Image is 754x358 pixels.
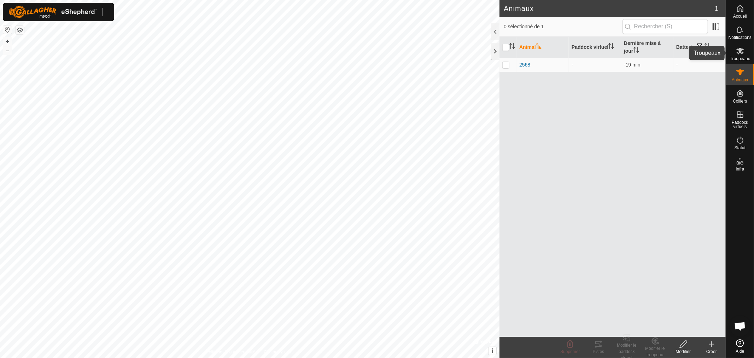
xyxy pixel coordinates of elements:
app-display-virtual-paddock-transition: - [572,62,573,68]
div: Open chat [730,316,751,337]
span: 2568 [519,61,530,69]
span: Animaux [732,78,748,82]
span: Colliers [733,99,747,103]
button: + [3,37,12,46]
span: Paddock virtuels [728,120,752,129]
td: - [673,58,726,72]
th: Batterie [673,37,726,58]
th: Paddock virtuel [569,37,621,58]
span: 1 [715,3,719,14]
span: Supprimer [560,349,580,354]
span: Accueil [733,14,747,18]
span: Aide [736,349,744,353]
button: Réinitialiser la carte [3,25,12,34]
p-sorticon: Activer pour trier [536,44,542,50]
a: Politique de confidentialité [206,349,255,355]
button: – [3,46,12,55]
p-sorticon: Activer pour trier [608,44,614,50]
h2: Animaux [504,4,715,13]
div: Créer [697,348,726,355]
div: Modifier [669,348,697,355]
span: Troupeaux [730,57,750,61]
div: Modifier le troupeau [641,345,669,358]
p-sorticon: Activer pour trier [509,44,515,50]
div: Pistes [584,348,613,355]
th: Animal [516,37,569,58]
a: Aide [726,336,754,356]
span: Notifications [729,35,752,40]
span: 0 sélectionné de 1 [504,23,623,30]
button: i [489,347,496,355]
span: Infra [736,167,744,171]
span: Statut [735,146,746,150]
button: Couches de carte [16,26,24,34]
span: 11 oct. 2025, 16 h 48 [624,62,641,68]
input: Rechercher (S) [623,19,708,34]
a: Contactez-nous [264,349,293,355]
span: i [492,348,493,354]
p-sorticon: Activer pour trier [705,44,710,50]
img: Logo Gallagher [8,6,97,18]
th: Dernière mise à jour [621,37,673,58]
p-sorticon: Activer pour trier [633,48,639,54]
